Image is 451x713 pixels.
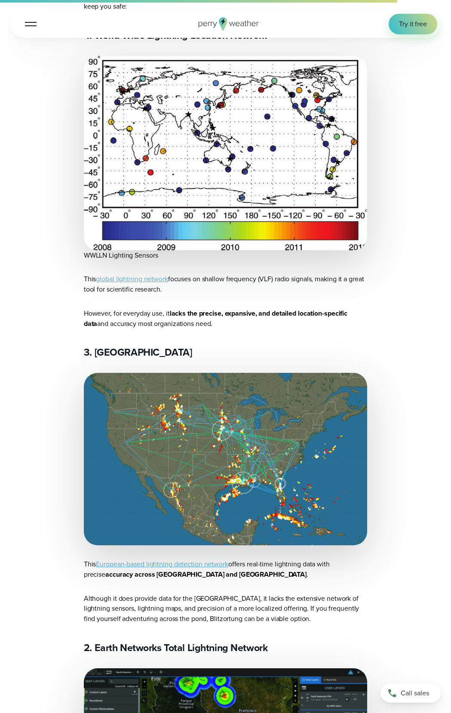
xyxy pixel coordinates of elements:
[84,308,347,329] strong: lacks the precise, expansive, and detailed location-specific data
[399,19,427,29] span: Try it free
[380,684,441,703] a: Call sales
[84,56,367,250] img: WWLLN Lighting Sensors
[84,308,367,329] p: However, for everyday use, it and accuracy most organizations need.
[84,346,367,359] h3: 3. [GEOGRAPHIC_DATA]
[84,373,367,545] img: Blitzortung lightning strikes
[84,559,367,579] p: This offers real-time lightning data with precise .
[84,274,367,294] p: This focuses on shallow frequency (VLF) radio signals, making it a great tool for scientific rese...
[105,569,307,579] strong: accuracy across [GEOGRAPHIC_DATA] and [GEOGRAPHIC_DATA]
[389,14,437,34] a: Try it free
[84,29,367,42] h3: 4. World Wide Lightning Location Network
[96,274,168,284] a: global lightning network
[84,641,367,655] h3: 2. Earth Networks Total Lightning Network
[84,250,367,261] figcaption: WWLLN Lighting Sensors
[401,688,429,698] span: Call sales
[96,559,228,569] a: European-based lightning detection network
[84,593,367,624] p: Although it does provide data for the [GEOGRAPHIC_DATA], it lacks the extensive network of lightn...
